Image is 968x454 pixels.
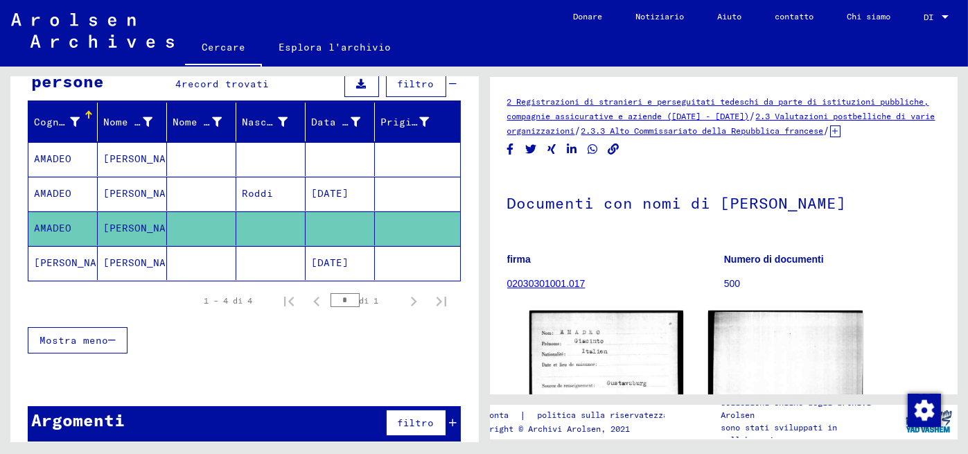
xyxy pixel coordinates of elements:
[586,141,600,158] button: Condividi su WhatsApp
[375,103,460,141] mat-header-cell: Prigioniero n.
[470,410,509,420] font: impronta
[470,424,630,434] font: Copyright © Archivi Arolsen, 2021
[242,187,273,200] font: Roddi
[635,11,684,21] font: Notiziario
[386,410,446,436] button: filtro
[34,116,78,128] font: Cognome
[31,410,125,430] font: Argomenti
[31,71,104,91] font: persone
[565,141,579,158] button: Condividi su LinkedIn
[202,41,245,53] font: Cercare
[311,116,405,128] font: Data di nascita
[275,287,303,315] button: Prima pagina
[103,187,184,200] font: [PERSON_NAME]
[907,393,940,426] div: Modifica consenso
[507,96,929,121] a: 2 Registrazioni di stranieri e perseguitati tedeschi da parte di istituzioni pubbliche, compagnie...
[903,404,955,439] img: yv_logo.png
[204,295,253,306] font: 1 – 4 di 4
[103,222,184,234] font: [PERSON_NAME]
[103,152,184,165] font: [PERSON_NAME]
[103,256,184,269] font: [PERSON_NAME]
[34,222,71,234] font: AMADEO
[34,152,71,165] font: AMADEO
[724,254,824,265] font: Numero di documenti
[28,327,127,353] button: Mostra meno
[847,11,890,21] font: Chi siamo
[606,141,621,158] button: Copia il collegamento
[28,103,98,141] mat-header-cell: Cognome
[717,11,741,21] font: Aiuto
[824,124,830,137] font: /
[242,111,305,133] div: Nascita
[39,334,108,347] font: Mostra meno
[537,410,668,420] font: politica sulla riservatezza
[520,409,526,421] font: |
[507,278,586,289] a: 02030301001.017
[507,193,847,213] font: Documenti con nomi di [PERSON_NAME]
[581,125,824,136] a: 2.3.3 Alto Commissariato della Repubblica francese
[573,11,602,21] font: Donare
[182,78,269,90] font: record trovati
[98,103,167,141] mat-header-cell: Nome di battesimo
[103,111,170,133] div: Nome di battesimo
[724,278,740,289] font: 500
[380,111,447,133] div: Prigioniero n.
[11,13,174,48] img: Arolsen_neg.svg
[428,287,455,315] button: Ultima pagina
[470,408,520,423] a: impronta
[398,78,434,90] font: filtro
[34,256,115,269] font: [PERSON_NAME]
[242,116,285,128] font: Nascita
[360,295,379,306] font: di 1
[750,110,756,122] font: /
[545,141,559,158] button: Condividi su Xing
[306,103,375,141] mat-header-cell: Data di nascita
[524,141,538,158] button: Condividi su Twitter
[775,11,813,21] font: contatto
[303,287,331,315] button: Pagina precedente
[503,141,518,158] button: Condividi su Facebook
[279,41,391,53] font: Esplora l'archivio
[173,111,239,133] div: Nome di nascita
[236,103,306,141] mat-header-cell: Nascita
[185,30,262,67] a: Cercare
[507,254,531,265] font: firma
[400,287,428,315] button: Pagina successiva
[262,30,407,64] a: Esplora l'archivio
[526,408,685,423] a: politica sulla riservatezza
[173,116,266,128] font: Nome di nascita
[386,71,446,97] button: filtro
[721,422,837,445] font: sono stati sviluppati in collaborazione con
[908,394,941,427] img: Modifica consenso
[175,78,182,90] font: 4
[311,187,349,200] font: [DATE]
[103,116,209,128] font: Nome di battesimo
[575,124,581,137] font: /
[167,103,236,141] mat-header-cell: Nome di nascita
[398,417,434,429] font: filtro
[311,256,349,269] font: [DATE]
[34,187,71,200] font: AMADEO
[311,111,378,133] div: Data di nascita
[34,111,97,133] div: Cognome
[380,116,468,128] font: Prigioniero n.
[924,12,933,22] font: DI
